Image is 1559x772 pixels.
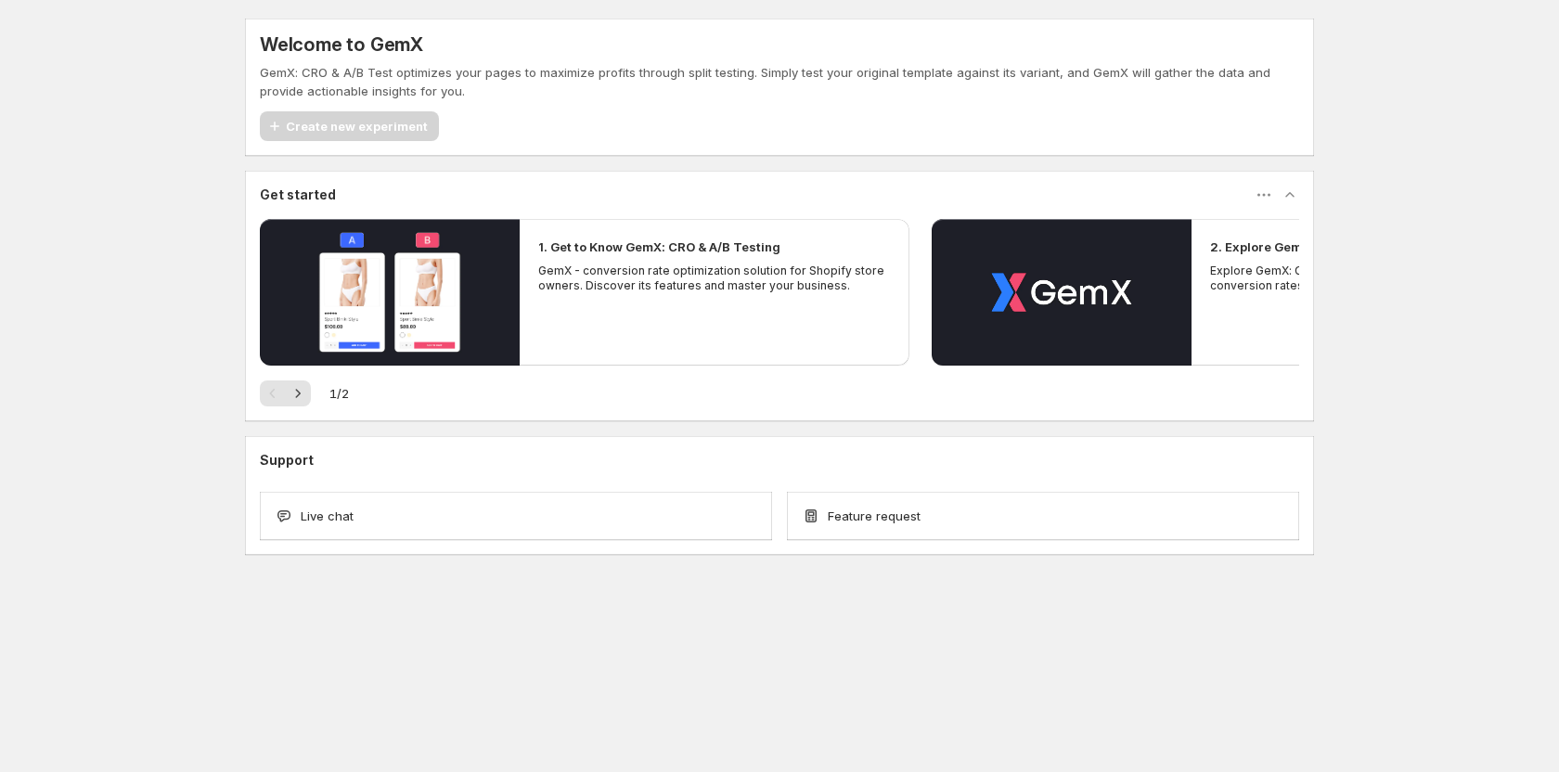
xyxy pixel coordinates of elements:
h2: 2. Explore GemX: CRO & A/B Testing Use Cases [1210,238,1498,256]
h2: 1. Get to Know GemX: CRO & A/B Testing [538,238,780,256]
nav: Pagination [260,380,311,406]
p: GemX: CRO & A/B Test optimizes your pages to maximize profits through split testing. Simply test ... [260,63,1299,100]
span: Live chat [301,507,354,525]
span: Feature request [828,507,921,525]
button: Play video [932,219,1192,366]
h3: Support [260,451,314,470]
button: Next [285,380,311,406]
p: GemX - conversion rate optimization solution for Shopify store owners. Discover its features and ... [538,264,891,293]
span: 1 / 2 [329,384,349,403]
h5: Welcome to GemX [260,33,423,56]
button: Play video [260,219,520,366]
h3: Get started [260,186,336,204]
